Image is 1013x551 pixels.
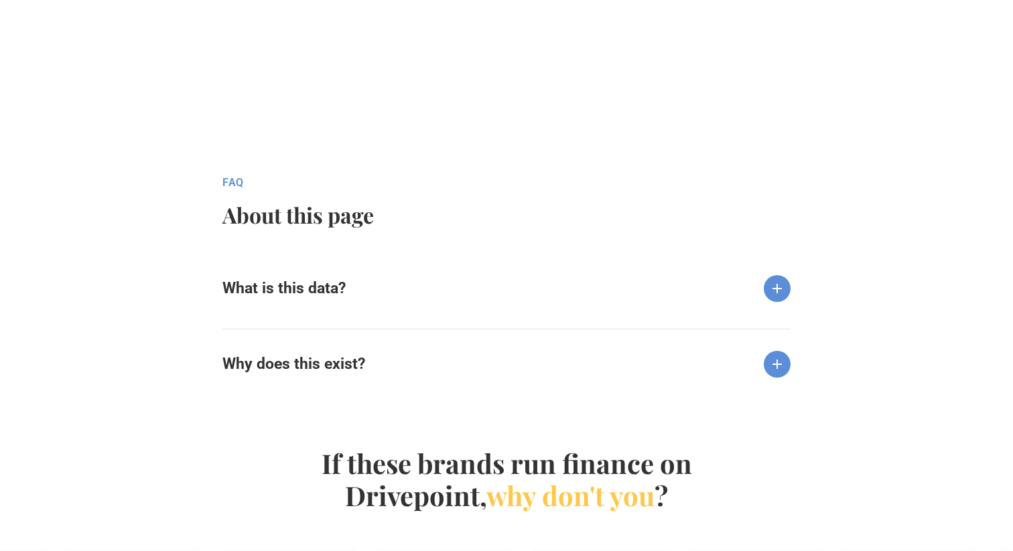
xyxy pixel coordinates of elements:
h6: Why does this exist? [222,355,365,374]
div: fAQ [222,176,737,189]
h4: If these brands run finance on Drivepoint, ? [314,447,699,511]
h6: What is this data? [222,279,346,298]
span: why don't you [486,477,655,513]
h2: About this page [222,203,737,227]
